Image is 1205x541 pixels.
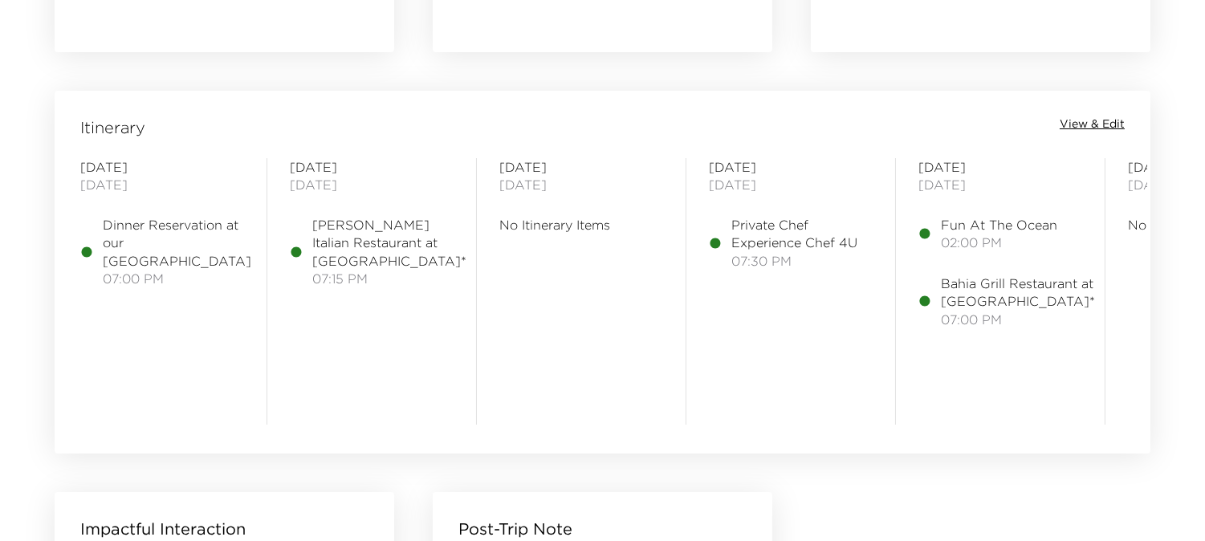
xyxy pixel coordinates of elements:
[499,216,663,234] span: No Itinerary Items
[1060,116,1125,132] button: View & Edit
[731,216,873,252] span: Private Chef Experience Chef 4U
[312,270,466,287] span: 07:15 PM
[312,216,466,270] span: [PERSON_NAME] Italian Restaurant at [GEOGRAPHIC_DATA]*
[458,518,572,540] p: Post-Trip Note
[918,158,1082,176] span: [DATE]
[80,518,246,540] p: Impactful Interaction
[918,176,1082,193] span: [DATE]
[941,216,1057,234] span: Fun At The Ocean
[499,176,663,193] span: [DATE]
[290,158,454,176] span: [DATE]
[731,252,873,270] span: 07:30 PM
[103,270,251,287] span: 07:00 PM
[941,234,1057,251] span: 02:00 PM
[80,116,145,139] span: Itinerary
[709,158,873,176] span: [DATE]
[290,176,454,193] span: [DATE]
[941,275,1095,311] span: Bahia Grill Restaurant at [GEOGRAPHIC_DATA]*
[709,176,873,193] span: [DATE]
[80,158,244,176] span: [DATE]
[499,158,663,176] span: [DATE]
[103,216,251,270] span: Dinner Reservation at our [GEOGRAPHIC_DATA]
[80,176,244,193] span: [DATE]
[941,311,1095,328] span: 07:00 PM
